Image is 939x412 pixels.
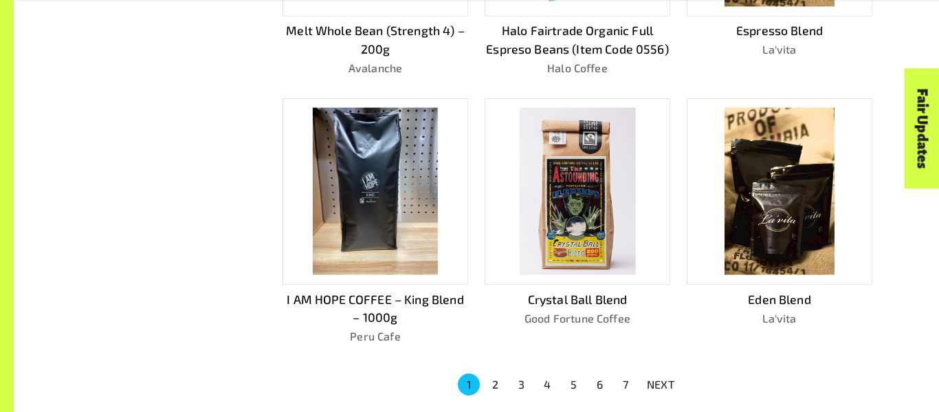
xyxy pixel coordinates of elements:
[647,376,674,393] p: NEXT
[485,98,670,345] a: Crystal Ball BlendGood Fortune Coffee
[687,310,872,327] p: La'vita
[283,21,468,58] p: Melt Whole Bean (Strength 4) – 200g
[283,98,468,345] a: I AM HOPE COFFEE – King Blend – 1000gPeru Cafe
[687,290,872,308] p: Eden Blend
[510,373,532,395] button: Go to page 3
[485,60,670,76] p: Halo Coffee
[456,372,683,397] nav: pagination navigation
[283,328,468,345] p: Peru Cafe
[588,373,610,395] button: Go to page 6
[485,21,670,58] p: Halo Fairtrade Organic Full Espreso Beans (Item Code 0556)
[485,310,670,327] p: Good Fortune Coffee
[283,60,468,76] p: Avalanche
[687,98,872,345] a: Eden BlendLa'vita
[485,290,670,308] p: Crystal Ball Blend
[687,21,872,39] p: Espresso Blend
[687,41,872,58] p: La'vita
[639,372,683,397] button: NEXT
[283,290,468,327] p: I AM HOPE COFFEE – King Blend – 1000g
[458,373,480,395] button: page 1
[536,373,558,395] button: Go to page 4
[562,373,584,395] button: Go to page 5
[484,373,506,395] button: Go to page 2
[615,373,637,395] button: Go to page 7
